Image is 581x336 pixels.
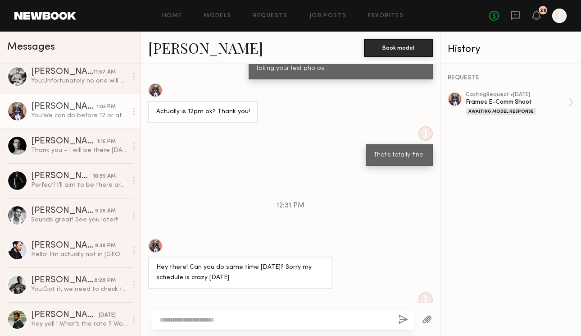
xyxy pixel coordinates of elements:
[204,13,231,19] a: Models
[7,42,55,52] span: Messages
[31,285,127,294] div: You: Got it, we need to check the fit of the glasses before shooting so maybe we can have you com...
[540,8,546,13] div: 28
[156,107,250,117] div: Actually is 12pm ok? Thank you!
[31,250,127,259] div: Hello! I’m actually not in [GEOGRAPHIC_DATA] rn. I’m currently going back to school in [GEOGRAPHI...
[148,38,263,57] a: [PERSON_NAME]
[253,13,288,19] a: Requests
[31,311,99,320] div: [PERSON_NAME]
[96,103,116,111] div: 1:03 PM
[257,53,425,74] div: [PERSON_NAME], our production assistant will come be taking your test photos!
[95,207,116,216] div: 9:26 AM
[31,137,97,146] div: [PERSON_NAME]
[162,13,182,19] a: Home
[93,68,116,77] div: 11:57 AM
[93,172,116,181] div: 10:59 AM
[31,320,127,328] div: Hey yall ! What’s the rate ? Would consider being in the city as I moved upstate
[448,75,574,81] div: REQUESTS
[466,92,574,115] a: castingRequest •[DATE]Frames E-Comm ShootAwaiting Model Response
[552,9,567,23] a: J
[31,216,127,224] div: Sounds great! See you later!!
[99,311,116,320] div: [DATE]
[31,68,93,77] div: [PERSON_NAME]
[31,276,94,285] div: [PERSON_NAME]
[364,43,433,51] a: Book model
[31,181,127,189] div: Perfect! I’ll aim to be there around 12:30
[31,111,127,120] div: You: We can do before 12 or after 1!
[94,276,116,285] div: 8:28 PM
[31,102,96,111] div: [PERSON_NAME]
[368,13,404,19] a: Favorites
[156,262,324,283] div: Hey there! Can you do same time [DATE]? Sorry my schedule is crazy [DATE]
[374,150,425,161] div: That's totally fine!
[97,138,116,146] div: 1:16 PM
[277,202,304,210] span: 12:31 PM
[364,39,433,57] button: Book model
[448,44,574,55] div: History
[309,13,347,19] a: Job Posts
[95,242,116,250] div: 9:38 PM
[31,146,127,155] div: Thank you - I will be there [DATE] at 1pm. Looking forward to it!
[466,98,568,106] div: Frames E-Comm Shoot
[31,207,95,216] div: [PERSON_NAME]
[31,77,127,85] div: You: Unfortunately no one will be in office that day!
[31,241,95,250] div: [PERSON_NAME]
[31,172,93,181] div: [PERSON_NAME]
[466,108,536,115] div: Awaiting Model Response
[466,92,568,98] div: casting Request • [DATE]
